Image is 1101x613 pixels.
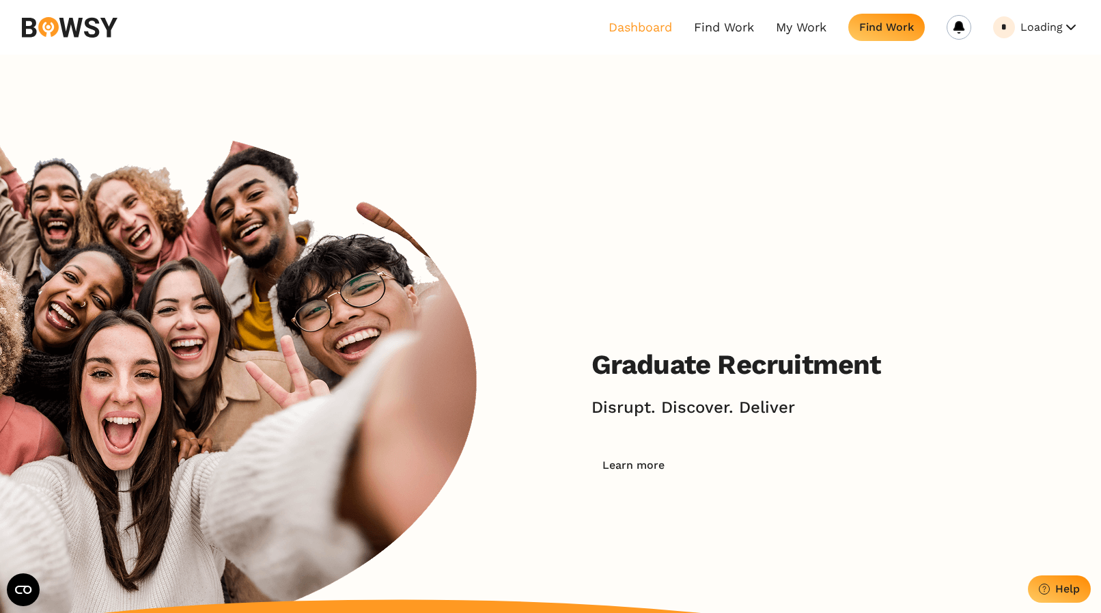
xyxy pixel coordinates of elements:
[602,459,665,472] div: Learn more
[609,20,672,35] a: Dashboard
[993,16,1015,38] a: Loading
[591,349,881,381] h2: Graduate Recruitment
[22,17,117,38] img: svg%3e
[1001,23,1007,32] div: Loading
[1028,575,1091,603] button: Help
[591,398,809,418] h2: Disrupt. Discover. Deliver
[1055,582,1080,595] div: Help
[694,20,754,35] a: Find Work
[848,14,925,41] button: Find Work
[776,20,826,35] a: My Work
[7,573,40,606] button: Open CMP widget
[591,451,675,478] button: Learn more
[859,21,914,33] div: Find Work
[1020,16,1079,38] button: Loading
